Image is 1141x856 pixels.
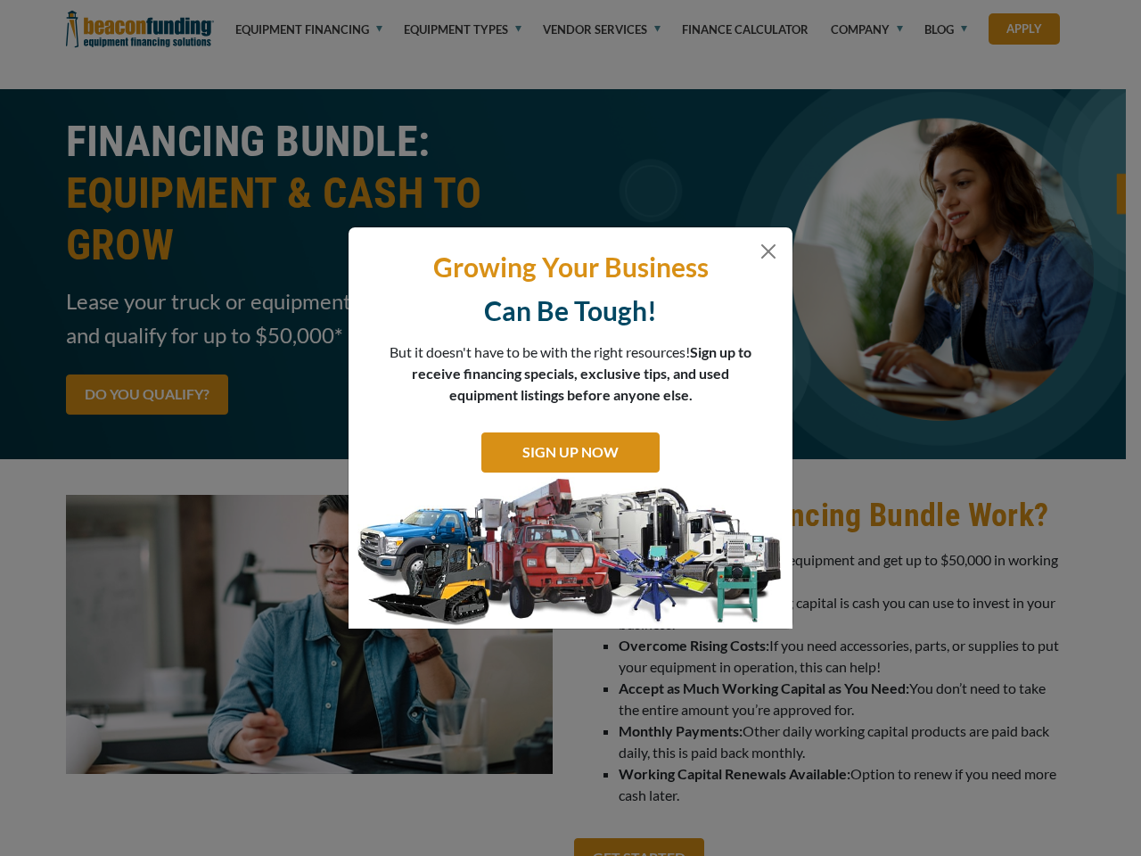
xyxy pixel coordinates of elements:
a: SIGN UP NOW [481,432,660,473]
span: Sign up to receive financing specials, exclusive tips, and used equipment listings before anyone ... [412,343,751,403]
p: But it doesn't have to be with the right resources! [389,342,752,406]
p: Can Be Tough! [362,293,779,328]
img: subscribe-modal.jpg [349,477,792,629]
p: Growing Your Business [362,250,779,284]
button: Close [758,241,779,262]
